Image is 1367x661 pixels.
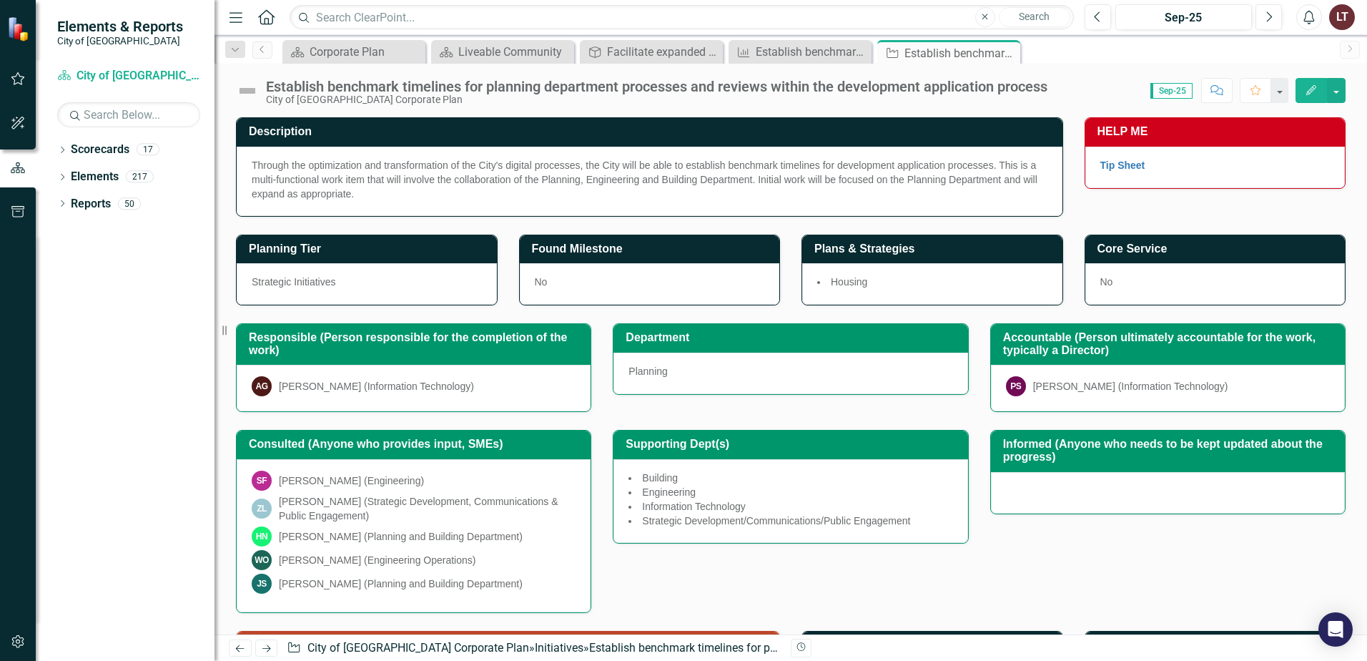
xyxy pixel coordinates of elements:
h3: Consulted (Anyone who provides input, SMEs) [249,438,583,451]
input: Search ClearPoint... [290,5,1074,30]
span: Information Technology [642,501,746,512]
span: Engineering [642,486,696,498]
span: Sep-25 [1150,83,1193,99]
div: [PERSON_NAME] (Engineering) [279,474,424,488]
div: SF [252,471,272,491]
input: Search Below... [57,102,200,127]
h3: Supporting Dept(s) [626,438,960,451]
a: Initiatives [535,641,583,655]
a: Reports [71,196,111,212]
div: ZL [252,499,272,519]
div: Open Intercom Messenger [1318,612,1353,647]
h3: Responsible (Person responsible for the completion of the work) [249,331,583,356]
div: Establish benchmark timelines for planning department processes and reviews within the developmen... [589,641,1207,655]
div: WO [252,550,272,570]
div: Liveable Community [458,43,571,61]
h3: Plans & Strategies [814,243,1055,255]
span: No [1100,276,1113,288]
span: Strategic Initiatives [252,276,336,288]
div: 217 [126,171,154,183]
div: Corporate Plan [310,43,422,61]
div: PS [1006,376,1026,396]
button: LT [1329,4,1355,30]
div: City of [GEOGRAPHIC_DATA] Corporate Plan [266,94,1047,105]
a: Liveable Community [435,43,571,61]
h3: Informed (Anyone who needs to be kept updated about the progress) [1003,438,1338,463]
div: [PERSON_NAME] (Information Technology) [1033,379,1228,393]
h3: Accountable (Person ultimately accountable for the work, typically a Director) [1003,331,1338,356]
div: [PERSON_NAME] (Planning and Building Department) [279,577,523,591]
div: AG [252,376,272,396]
div: Facilitate expanded housing diversity and supply, to promote attainability [607,43,719,61]
div: Establish benchmark timelines for planning department processes and reviews within the developmen... [904,44,1017,62]
div: JS [252,574,272,594]
h3: Found Milestone [532,243,773,255]
span: Building [642,472,678,484]
a: Establish benchmark timelines for internal City processes and reviews within the development appl... [732,43,868,61]
div: HN [252,527,272,547]
a: Elements [71,169,119,185]
div: Sep-25 [1120,9,1247,26]
span: No [535,276,548,288]
img: ClearPoint Strategy [7,16,32,41]
div: [PERSON_NAME] (Strategic Development, Communications & Public Engagement) [279,494,576,523]
img: Not Defined [236,79,259,102]
h3: Description [249,125,1055,138]
div: [PERSON_NAME] (Planning and Building Department) [279,529,523,544]
span: Search [1019,11,1050,22]
h3: Planning Tier [249,243,490,255]
h3: Department [626,331,960,344]
h3: Core Service [1097,243,1338,255]
div: Through the optimization and transformation of the City's digital processes, the City will be abl... [252,158,1047,201]
a: Scorecards [71,142,129,158]
a: Corporate Plan [286,43,422,61]
span: Strategic Development/Communications/Public Engagement [642,515,910,527]
a: City of [GEOGRAPHIC_DATA] Corporate Plan [307,641,529,655]
div: 17 [137,144,159,156]
a: City of [GEOGRAPHIC_DATA] Corporate Plan [57,68,200,84]
button: Search [999,7,1070,27]
span: Planning [628,366,668,377]
div: » » [287,640,780,657]
span: Housing [831,276,867,288]
span: Elements & Reports [57,18,183,35]
h3: HELP ME [1097,125,1338,138]
a: Facilitate expanded housing diversity and supply, to promote attainability [583,43,719,61]
div: 50 [118,197,141,210]
div: Establish benchmark timelines for internal City processes and reviews within the development appl... [756,43,868,61]
button: Sep-25 [1115,4,1252,30]
div: [PERSON_NAME] (Information Technology) [279,379,474,393]
a: Tip Sheet [1100,160,1145,171]
div: Establish benchmark timelines for planning department processes and reviews within the developmen... [266,79,1047,94]
div: [PERSON_NAME] (Engineering Operations) [279,553,475,567]
small: City of [GEOGRAPHIC_DATA] [57,35,183,46]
